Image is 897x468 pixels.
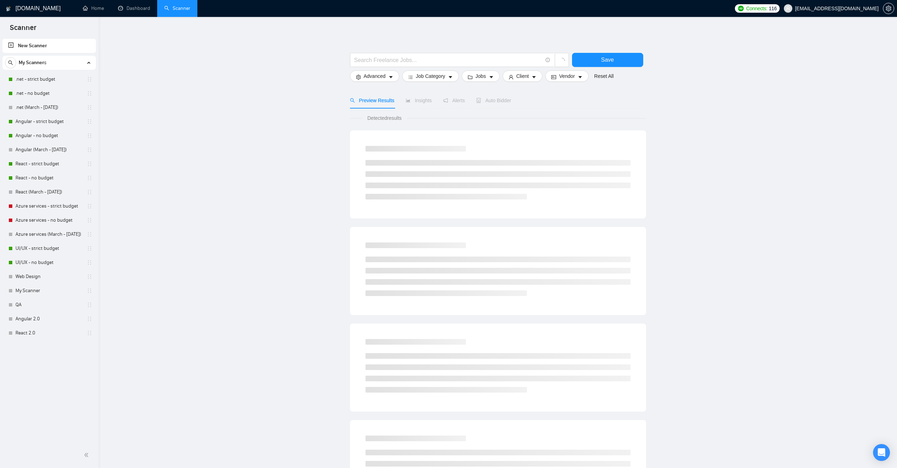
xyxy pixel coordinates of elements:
[350,98,394,103] span: Preview Results
[364,72,386,80] span: Advanced
[6,3,11,14] img: logo
[87,232,92,237] span: holder
[406,98,411,103] span: area-chart
[559,72,575,80] span: Vendor
[476,98,511,103] span: Auto Bidder
[87,91,92,96] span: holder
[164,5,190,11] a: searchScanner
[388,74,393,80] span: caret-down
[545,70,588,82] button: idcardVendorcaret-down
[559,58,565,64] span: loading
[87,217,92,223] span: holder
[16,298,82,312] a: QA
[5,60,16,65] span: search
[87,133,92,138] span: holder
[5,57,16,68] button: search
[87,203,92,209] span: holder
[16,129,82,143] a: Angular - no budget
[416,72,445,80] span: Job Category
[350,70,399,82] button: settingAdvancedcaret-down
[16,100,82,115] a: .net (March - [DATE])
[87,260,92,265] span: holder
[16,157,82,171] a: React - strict budget
[16,171,82,185] a: React - no budget
[873,444,890,461] div: Open Intercom Messenger
[87,288,92,294] span: holder
[87,161,92,167] span: holder
[84,451,91,458] span: double-left
[786,6,791,11] span: user
[118,5,150,11] a: dashboardDashboard
[87,189,92,195] span: holder
[546,58,550,62] span: info-circle
[883,3,894,14] button: setting
[476,98,481,103] span: robot
[87,119,92,124] span: holder
[87,105,92,110] span: holder
[87,76,92,82] span: holder
[475,72,486,80] span: Jobs
[16,227,82,241] a: Azure services (March - [DATE])
[87,147,92,153] span: holder
[551,74,556,80] span: idcard
[489,74,494,80] span: caret-down
[408,74,413,80] span: bars
[503,70,543,82] button: userClientcaret-down
[516,72,529,80] span: Client
[443,98,448,103] span: notification
[87,302,92,308] span: holder
[2,56,96,340] li: My Scanners
[356,74,361,80] span: setting
[594,72,614,80] a: Reset All
[16,270,82,284] a: Web Design
[16,115,82,129] a: Angular - strict budget
[16,86,82,100] a: .net - no budget
[4,23,42,37] span: Scanner
[87,330,92,336] span: holder
[448,74,453,80] span: caret-down
[16,312,82,326] a: Angular 2.0
[462,70,500,82] button: folderJobscaret-down
[87,175,92,181] span: holder
[16,143,82,157] a: Angular (March - [DATE])
[509,74,514,80] span: user
[19,56,47,70] span: My Scanners
[16,255,82,270] a: UI/UX - no budget
[601,55,614,64] span: Save
[87,316,92,322] span: holder
[350,98,355,103] span: search
[362,114,406,122] span: Detected results
[83,5,104,11] a: homeHome
[16,72,82,86] a: .net - strict budget
[16,213,82,227] a: Azure services - no budget
[16,326,82,340] a: React 2.0
[87,246,92,251] span: holder
[468,74,473,80] span: folder
[16,185,82,199] a: React (March - [DATE])
[738,6,744,11] img: upwork-logo.png
[402,70,459,82] button: barsJob Categorycaret-down
[2,39,96,53] li: New Scanner
[769,5,776,12] span: 116
[746,5,767,12] span: Connects:
[16,199,82,213] a: Azure services - strict budget
[87,274,92,279] span: holder
[16,241,82,255] a: UI/UX - strict budget
[16,284,82,298] a: My Scanner
[354,56,542,64] input: Search Freelance Jobs...
[443,98,465,103] span: Alerts
[578,74,583,80] span: caret-down
[8,39,90,53] a: New Scanner
[572,53,643,67] button: Save
[883,6,894,11] a: setting
[406,98,432,103] span: Insights
[532,74,536,80] span: caret-down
